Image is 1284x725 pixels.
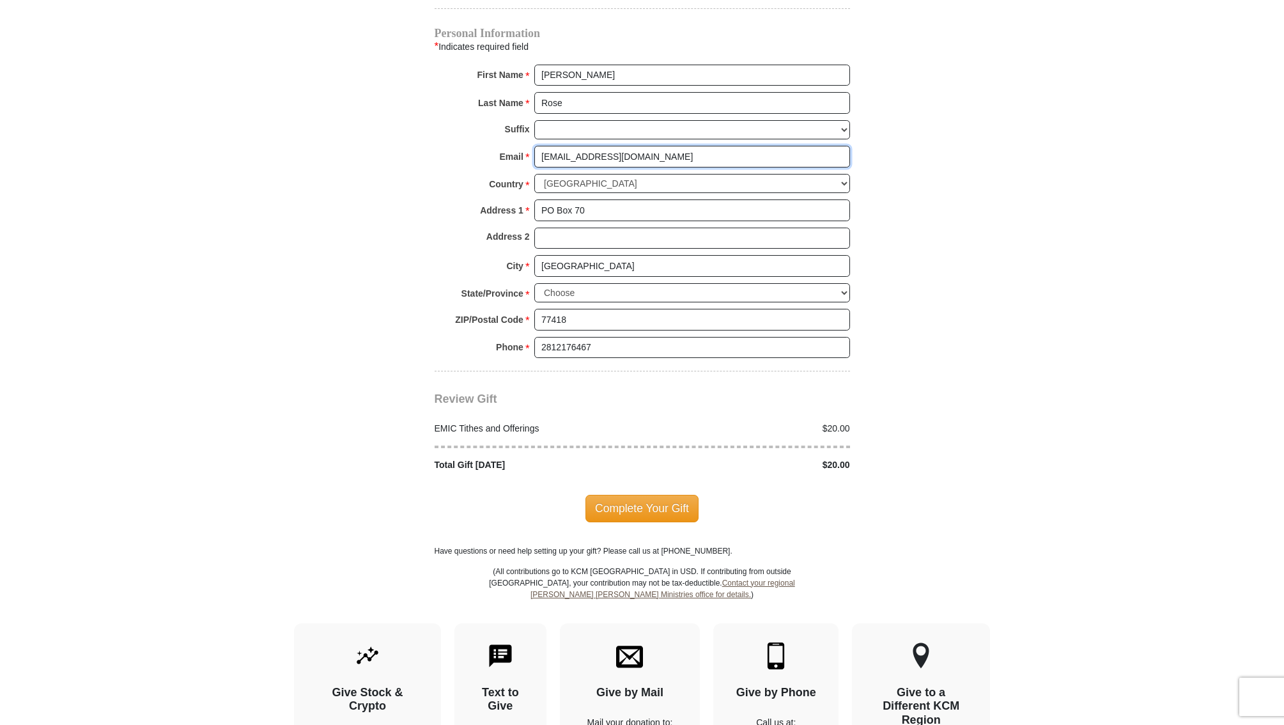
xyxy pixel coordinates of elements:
[435,28,850,38] h4: Personal Information
[477,686,524,713] h4: Text to Give
[505,120,530,138] strong: Suffix
[762,643,789,669] img: mobile.svg
[49,82,114,90] div: Domain Overview
[642,458,857,472] div: $20.00
[480,201,523,219] strong: Address 1
[585,495,699,522] span: Complete Your Gift
[489,175,523,193] strong: Country
[316,686,419,713] h4: Give Stock & Crypto
[127,81,137,91] img: tab_keywords_by_traffic_grey.svg
[489,566,796,623] p: (All contributions go to KCM [GEOGRAPHIC_DATA] in USD. If contributing from outside [GEOGRAPHIC_D...
[435,393,497,405] span: Review Gift
[506,257,523,275] strong: City
[496,338,523,356] strong: Phone
[428,422,642,435] div: EMIC Tithes and Offerings
[477,66,523,84] strong: First Name
[530,579,795,599] a: Contact your regional [PERSON_NAME] [PERSON_NAME] Ministries office for details.
[736,686,816,700] h4: Give by Phone
[354,643,381,669] img: give-by-stock.svg
[616,643,643,669] img: envelope.svg
[582,686,678,700] h4: Give by Mail
[642,422,857,435] div: $20.00
[912,643,930,669] img: other-region
[486,228,530,246] strong: Address 2
[455,311,523,329] strong: ZIP/Postal Code
[35,81,45,91] img: tab_domain_overview_orange.svg
[33,33,141,43] div: Domain: [DOMAIN_NAME]
[36,20,63,31] div: v 4.0.25
[428,458,642,472] div: Total Gift [DATE]
[141,82,215,90] div: Keywords by Traffic
[478,94,523,112] strong: Last Name
[500,148,523,166] strong: Email
[461,285,523,302] strong: State/Province
[487,643,514,669] img: text-to-give.svg
[20,33,31,43] img: website_grey.svg
[435,38,850,55] div: Indicates required field
[20,20,31,31] img: logo_orange.svg
[435,545,850,557] p: Have questions or need help setting up your gift? Please call us at [PHONE_NUMBER].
